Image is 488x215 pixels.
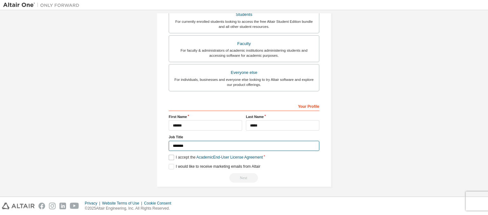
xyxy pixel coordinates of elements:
[169,155,263,160] label: I accept the
[173,68,315,77] div: Everyone else
[246,114,319,119] label: Last Name
[59,203,66,209] img: linkedin.svg
[2,203,35,209] img: altair_logo.svg
[173,19,315,29] div: For currently enrolled students looking to access the free Altair Student Edition bundle and all ...
[169,134,319,140] label: Job Title
[169,114,242,119] label: First Name
[144,201,175,206] div: Cookie Consent
[173,77,315,87] div: For individuals, businesses and everyone else looking to try Altair software and explore our prod...
[70,203,79,209] img: youtube.svg
[196,155,263,160] a: Academic End-User License Agreement
[49,203,56,209] img: instagram.svg
[173,10,315,19] div: Students
[3,2,83,8] img: Altair One
[169,101,319,111] div: Your Profile
[38,203,45,209] img: facebook.svg
[169,173,319,183] div: Read and acccept EULA to continue
[173,48,315,58] div: For faculty & administrators of academic institutions administering students and accessing softwa...
[85,206,175,211] p: © 2025 Altair Engineering, Inc. All Rights Reserved.
[169,164,260,169] label: I would like to receive marketing emails from Altair
[102,201,144,206] div: Website Terms of Use
[85,201,102,206] div: Privacy
[173,39,315,48] div: Faculty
